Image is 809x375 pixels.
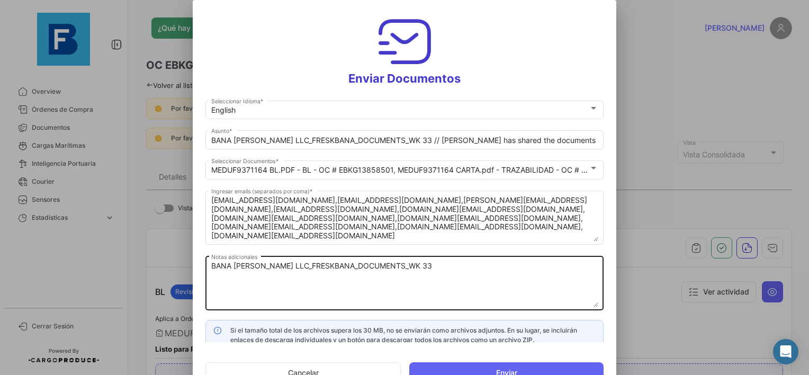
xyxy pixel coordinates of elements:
[773,339,798,364] div: Abrir Intercom Messenger
[211,105,236,114] mat-select-trigger: English
[230,326,577,344] span: Si el tamaño total de los archivos supera los 30 MB, no se enviarán como archivos adjuntos. En su...
[205,13,604,86] h3: Enviar Documentos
